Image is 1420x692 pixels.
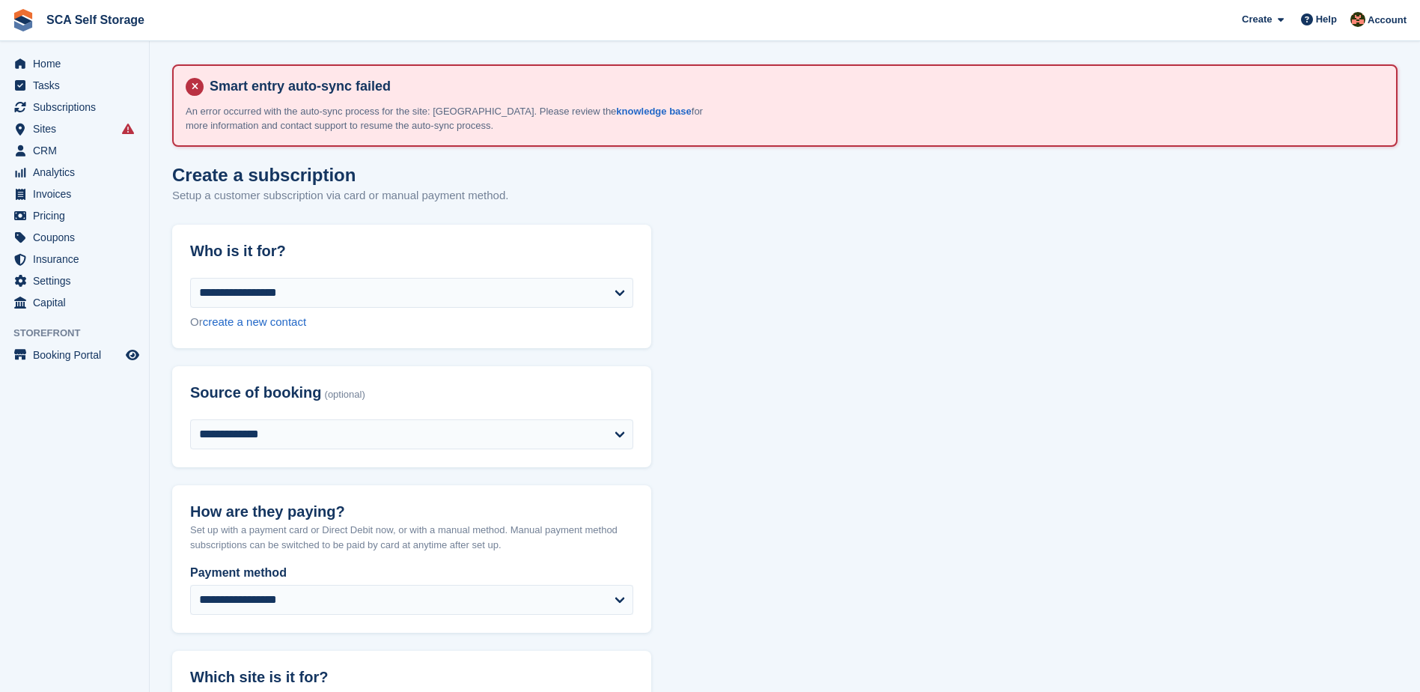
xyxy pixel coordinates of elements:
a: menu [7,205,141,226]
a: menu [7,118,141,139]
span: Home [33,53,123,74]
span: CRM [33,140,123,161]
span: Insurance [33,249,123,270]
span: Help [1316,12,1337,27]
a: menu [7,183,141,204]
span: Sites [33,118,123,139]
i: Smart entry sync failures have occurred [122,123,134,135]
span: Create [1242,12,1272,27]
span: Coupons [33,227,123,248]
a: menu [7,162,141,183]
span: Analytics [33,162,123,183]
a: create a new contact [203,315,306,328]
a: menu [7,292,141,313]
label: Payment method [190,564,633,582]
h4: Smart entry auto-sync failed [204,78,1384,95]
a: menu [7,75,141,96]
a: menu [7,249,141,270]
a: menu [7,270,141,291]
span: Subscriptions [33,97,123,118]
a: menu [7,227,141,248]
a: menu [7,140,141,161]
div: Or [190,314,633,331]
h2: Who is it for? [190,243,633,260]
a: menu [7,97,141,118]
span: Source of booking [190,384,322,401]
a: menu [7,53,141,74]
span: (optional) [325,389,365,401]
span: Settings [33,270,123,291]
span: Capital [33,292,123,313]
a: SCA Self Storage [40,7,150,32]
img: Sarah Race [1350,12,1365,27]
span: Account [1368,13,1407,28]
a: Preview store [124,346,141,364]
a: knowledge base [616,106,691,117]
h2: Which site is it for? [190,669,633,686]
h1: Create a subscription [172,165,356,185]
a: menu [7,345,141,365]
p: Set up with a payment card or Direct Debit now, or with a manual method. Manual payment method su... [190,523,633,552]
img: stora-icon-8386f47178a22dfd0bd8f6a31ec36ba5ce8667c1dd55bd0f319d3a0aa187defe.svg [12,9,34,31]
p: Setup a customer subscription via card or manual payment method. [172,187,508,204]
span: Storefront [13,326,149,341]
span: Invoices [33,183,123,204]
span: Booking Portal [33,345,123,365]
span: Tasks [33,75,123,96]
span: Pricing [33,205,123,226]
h2: How are they paying? [190,503,633,520]
p: An error occurred with the auto-sync process for the site: [GEOGRAPHIC_DATA]. Please review the f... [186,104,710,133]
